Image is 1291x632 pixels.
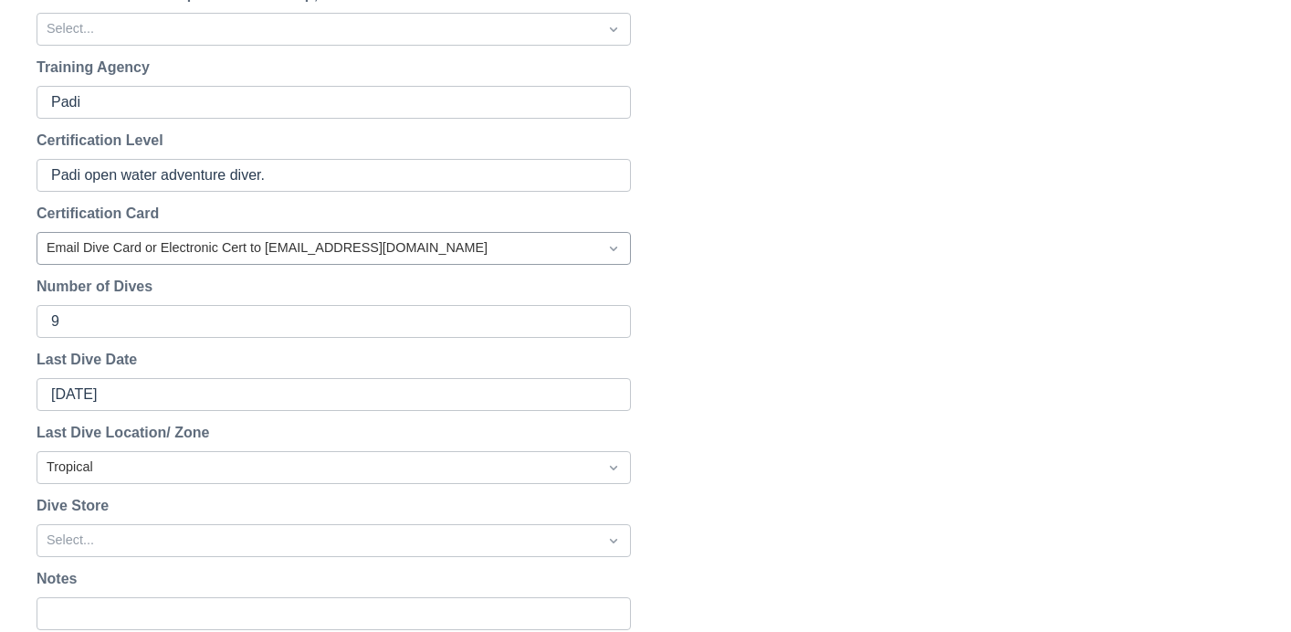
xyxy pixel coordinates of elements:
[37,57,157,79] label: Training Agency
[37,568,84,590] label: Notes
[604,239,623,258] span: Dropdown icon
[37,130,171,152] label: Certification Level
[37,276,160,298] label: Number of Dives
[37,422,216,444] label: Last Dive Location/ Zone
[604,458,623,477] span: Dropdown icon
[37,495,116,517] label: Dive Store
[37,203,166,225] label: Certification Card
[37,349,144,371] label: Last Dive Date
[604,20,623,38] span: Dropdown icon
[604,532,623,550] span: Dropdown icon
